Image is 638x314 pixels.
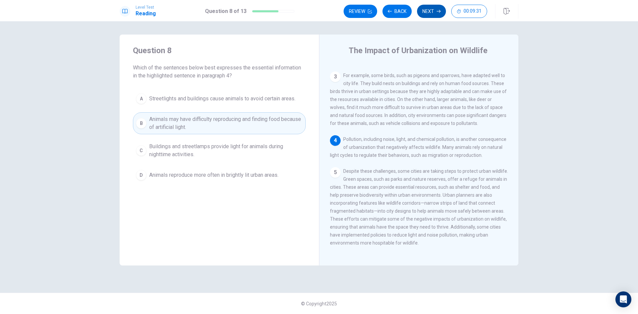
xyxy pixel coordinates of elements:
[417,5,446,18] button: Next
[382,5,412,18] button: Back
[133,90,306,107] button: AStreetlights and buildings cause animals to avoid certain areas.
[349,45,487,56] h4: The Impact of Urbanization on Wildlife
[133,45,306,56] h4: Question 8
[330,168,508,246] span: Despite these challenges, some cities are taking steps to protect urban wildlife. Green spaces, s...
[136,170,147,180] div: D
[344,5,377,18] button: Review
[451,5,487,18] button: 00:09:31
[136,118,147,129] div: B
[133,112,306,134] button: BAnimals may have difficulty reproducing and finding food because of artificial light.
[330,167,341,178] div: 5
[205,7,247,15] h1: Question 8 of 13
[464,9,481,14] span: 00:09:31
[133,64,306,80] span: Which of the sentences below best expresses the essential information in the highlighted sentence...
[136,10,156,18] h1: Reading
[136,145,147,156] div: C
[330,137,506,158] span: Pollution, including noise, light, and chemical pollution, is another consequence of urbanization...
[136,93,147,104] div: A
[149,171,278,179] span: Animals reproduce more often in brightly lit urban areas.
[330,135,341,146] div: 4
[301,301,337,306] span: © Copyright 2025
[615,291,631,307] div: Open Intercom Messenger
[149,95,295,103] span: Streetlights and buildings cause animals to avoid certain areas.
[149,143,303,158] span: Buildings and streetlamps provide light for animals during nighttime activities.
[136,5,156,10] span: Level Test
[149,115,303,131] span: Animals may have difficulty reproducing and finding food because of artificial light.
[330,73,507,126] span: For example, some birds, such as pigeons and sparrows, have adapted well to city life. They build...
[133,167,306,183] button: DAnimals reproduce more often in brightly lit urban areas.
[330,71,341,82] div: 3
[133,140,306,161] button: CBuildings and streetlamps provide light for animals during nighttime activities.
